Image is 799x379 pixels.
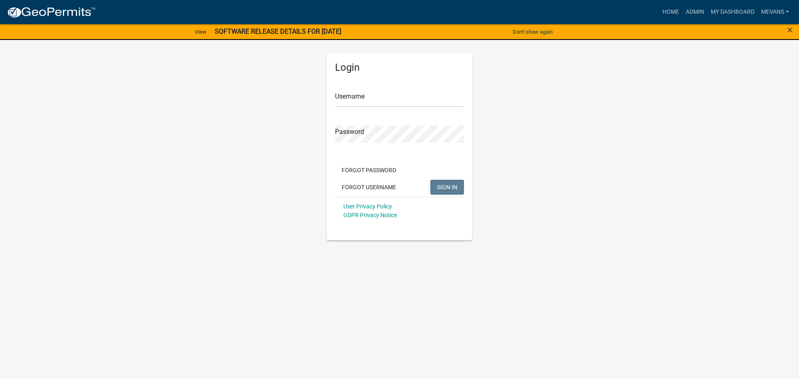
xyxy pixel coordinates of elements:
[335,62,464,74] h5: Login
[758,4,792,20] a: Mevans
[343,203,392,210] a: User Privacy Policy
[215,27,341,35] strong: SOFTWARE RELEASE DETAILS FOR [DATE]
[437,183,457,190] span: SIGN IN
[682,4,707,20] a: Admin
[430,180,464,195] button: SIGN IN
[335,180,403,195] button: Forgot Username
[787,24,793,36] span: ×
[335,163,403,178] button: Forgot Password
[191,25,210,39] a: View
[659,4,682,20] a: Home
[509,25,556,39] button: Don't show again
[343,212,397,218] a: GDPR Privacy Notice
[787,25,793,35] button: Close
[707,4,758,20] a: My Dashboard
